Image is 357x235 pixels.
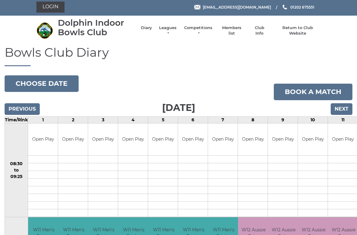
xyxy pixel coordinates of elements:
[331,103,352,115] input: Next
[36,22,53,39] img: Dolphin Indoor Bowls Club
[141,25,152,31] a: Diary
[118,123,148,156] td: Open Play
[251,25,268,36] a: Club Info
[268,123,298,156] td: Open Play
[208,116,238,123] td: 7
[36,2,65,13] a: Login
[148,116,178,123] td: 5
[58,116,88,123] td: 2
[178,116,208,123] td: 6
[148,123,178,156] td: Open Play
[298,123,328,156] td: Open Play
[283,5,287,9] img: Phone us
[274,84,352,100] a: Book a match
[5,103,40,115] input: Previous
[238,123,268,156] td: Open Play
[58,123,88,156] td: Open Play
[219,25,244,36] a: Members list
[118,116,148,123] td: 4
[158,25,177,36] a: Leagues
[208,123,238,156] td: Open Play
[268,116,298,123] td: 9
[58,18,135,37] div: Dolphin Indoor Bowls Club
[194,4,271,10] a: Email [EMAIL_ADDRESS][DOMAIN_NAME]
[28,123,58,156] td: Open Play
[178,123,208,156] td: Open Play
[194,5,200,9] img: Email
[28,116,58,123] td: 1
[238,116,268,123] td: 8
[88,123,118,156] td: Open Play
[184,25,213,36] a: Competitions
[282,4,314,10] a: Phone us 01202 675551
[298,116,328,123] td: 10
[88,116,118,123] td: 3
[5,46,352,66] h1: Bowls Club Diary
[5,116,28,123] td: Time/Rink
[5,123,28,217] td: 08:30 to 09:25
[203,5,271,9] span: [EMAIL_ADDRESS][DOMAIN_NAME]
[5,75,79,92] button: Choose date
[274,25,321,36] a: Return to Club Website
[290,5,314,9] span: 01202 675551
